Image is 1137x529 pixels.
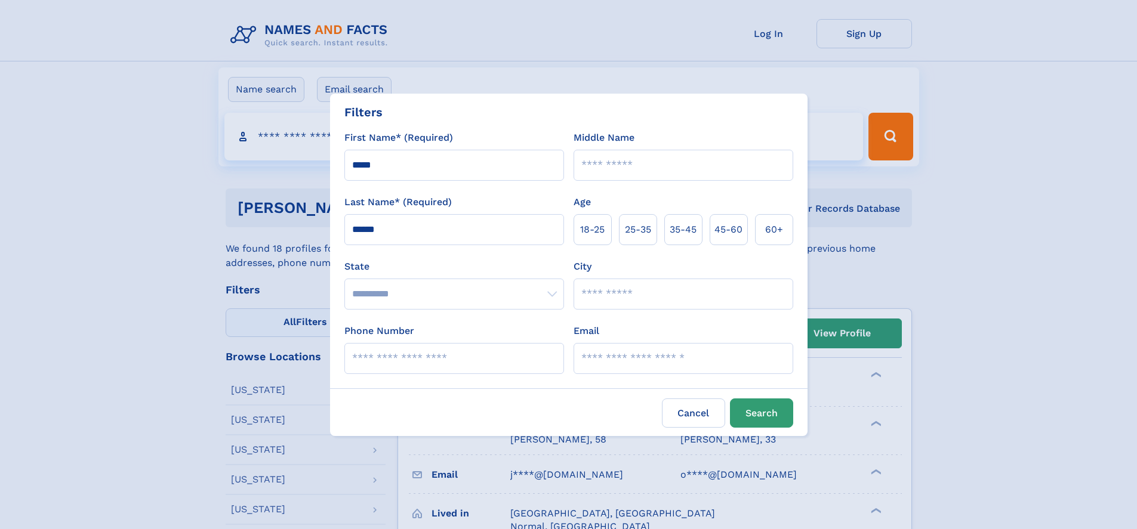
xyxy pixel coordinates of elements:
[574,324,599,338] label: Email
[714,222,742,237] span: 45‑60
[344,103,383,121] div: Filters
[344,131,453,145] label: First Name* (Required)
[765,222,783,237] span: 60+
[670,222,697,237] span: 35‑45
[662,398,725,428] label: Cancel
[574,259,591,274] label: City
[344,324,414,338] label: Phone Number
[580,222,605,237] span: 18‑25
[344,195,452,209] label: Last Name* (Required)
[730,398,793,428] button: Search
[625,222,651,237] span: 25‑35
[574,195,591,209] label: Age
[574,131,634,145] label: Middle Name
[344,259,564,274] label: State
